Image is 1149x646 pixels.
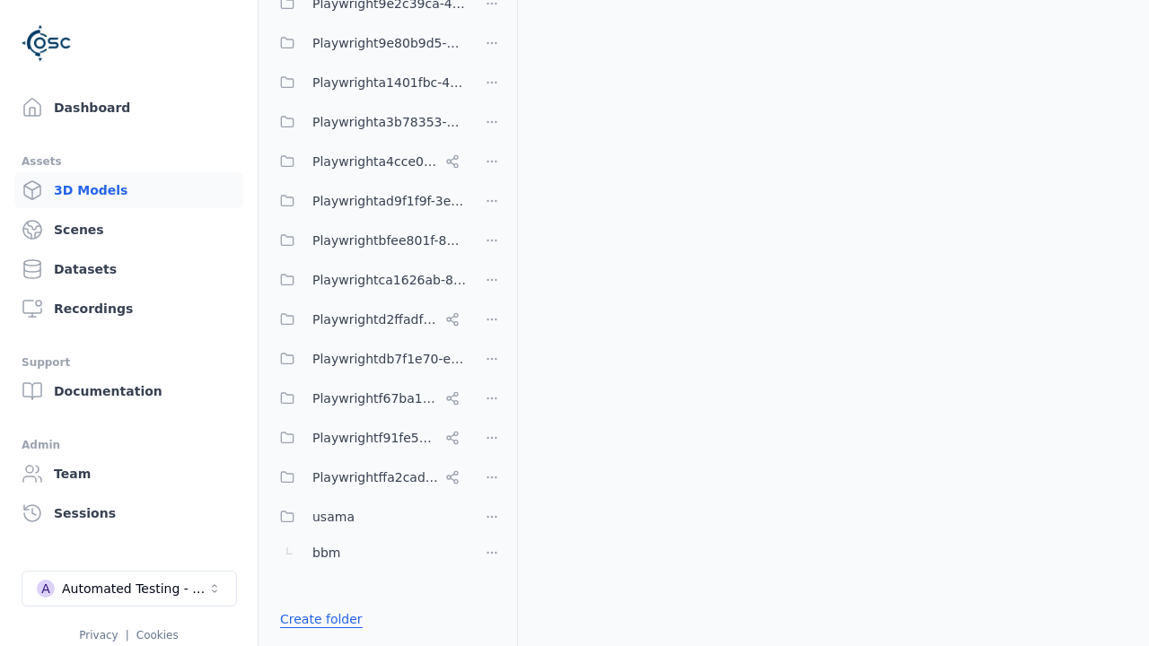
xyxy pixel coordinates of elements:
button: Playwrighta1401fbc-43d7-48dd-a309-be935d99d708 [269,65,467,100]
div: A [37,580,55,598]
button: Playwrightf91fe523-dd75-44f3-a953-451f6070cb42 [269,420,467,456]
span: Playwright9e80b9d5-ab0b-4e8f-a3de-da46b25b8298 [312,32,467,54]
div: Admin [22,434,236,456]
a: Create folder [280,610,363,628]
button: usama [269,499,467,535]
a: Team [14,456,243,492]
button: Playwright9e80b9d5-ab0b-4e8f-a3de-da46b25b8298 [269,25,467,61]
button: Playwrightad9f1f9f-3e6a-4231-8f19-c506bf64a382 [269,183,467,219]
a: Recordings [14,291,243,327]
span: usama [312,506,355,528]
a: Datasets [14,251,243,287]
span: Playwrighta1401fbc-43d7-48dd-a309-be935d99d708 [312,72,467,93]
span: Playwrighta4cce06a-a8e6-4c0d-bfc1-93e8d78d750a [312,151,438,172]
div: Assets [22,151,236,172]
button: Playwrightffa2cad8-0214-4c2f-a758-8e9593c5a37e [269,459,467,495]
button: Playwrightbfee801f-8be1-42a6-b774-94c49e43b650 [269,223,467,258]
button: Select a workspace [22,571,237,607]
a: Documentation [14,373,243,409]
span: Playwrightad9f1f9f-3e6a-4231-8f19-c506bf64a382 [312,190,467,212]
span: Playwrightd2ffadf0-c973-454c-8fcf-dadaeffcb802 [312,309,438,330]
div: Support [22,352,236,373]
span: | [126,629,129,642]
span: Playwrightbfee801f-8be1-42a6-b774-94c49e43b650 [312,230,467,251]
span: Playwrightf91fe523-dd75-44f3-a953-451f6070cb42 [312,427,438,449]
button: bbm [269,535,467,571]
a: 3D Models [14,172,243,208]
img: Logo [22,18,72,68]
a: Dashboard [14,90,243,126]
span: Playwrightdb7f1e70-e54d-4da7-b38d-464ac70cc2ba [312,348,467,370]
span: Playwrightf67ba199-386a-42d1-aebc-3b37e79c7296 [312,388,438,409]
button: Create folder [269,603,373,635]
button: Playwrightf67ba199-386a-42d1-aebc-3b37e79c7296 [269,380,467,416]
a: Sessions [14,495,243,531]
button: Playwrightd2ffadf0-c973-454c-8fcf-dadaeffcb802 [269,301,467,337]
div: Automated Testing - Playwright [62,580,207,598]
a: Privacy [79,629,118,642]
button: Playwrightca1626ab-8cec-4ddc-b85a-2f9392fe08d1 [269,262,467,298]
button: Playwrighta3b78353-5999-46c5-9eab-70007203469a [269,104,467,140]
a: Scenes [14,212,243,248]
a: Cookies [136,629,179,642]
span: Playwrightca1626ab-8cec-4ddc-b85a-2f9392fe08d1 [312,269,467,291]
span: Playwrightffa2cad8-0214-4c2f-a758-8e9593c5a37e [312,467,438,488]
button: Playwrighta4cce06a-a8e6-4c0d-bfc1-93e8d78d750a [269,144,467,179]
button: Playwrightdb7f1e70-e54d-4da7-b38d-464ac70cc2ba [269,341,467,377]
span: bbm [312,542,340,563]
span: Playwrighta3b78353-5999-46c5-9eab-70007203469a [312,111,467,133]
